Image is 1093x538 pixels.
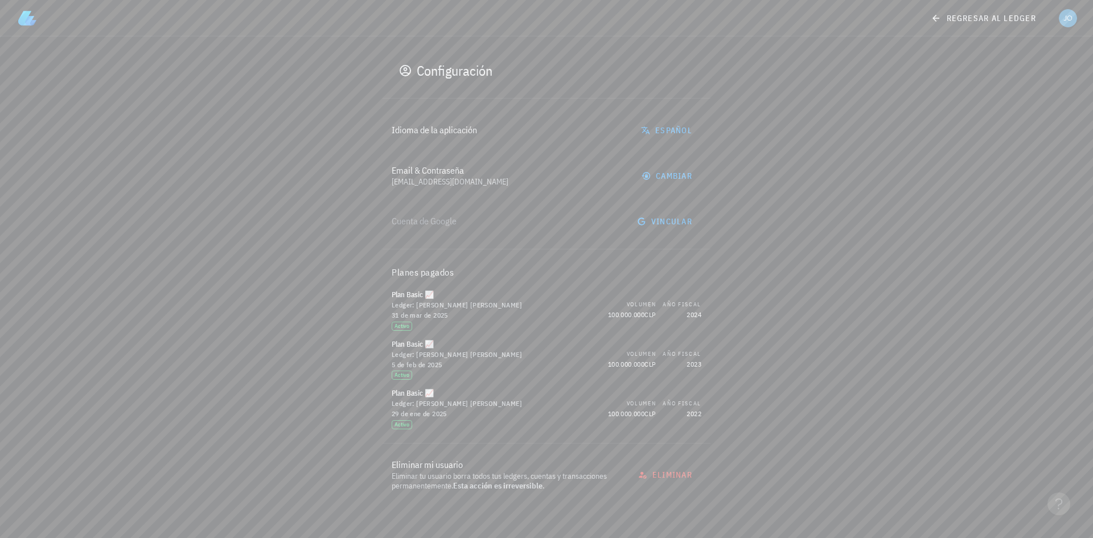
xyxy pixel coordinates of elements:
div: 31 de mar de 2025 [392,311,601,320]
span: Esta acción es irreversible [453,480,543,491]
div: [EMAIL_ADDRESS][DOMAIN_NAME] [392,177,626,187]
span: CLP [644,409,656,418]
span: Activo [392,322,412,331]
span: Activo [392,420,412,429]
div: Planes pagados [383,258,710,286]
div: Email & Contraseña [392,165,626,176]
img: LedgiFi [18,9,36,27]
span: Activo [392,371,412,380]
div: Eliminar mi usuario [392,459,622,470]
div: Volumen [608,300,656,309]
span: cambiar [644,171,692,181]
div: 2024 [663,309,701,321]
span: CLP [644,360,656,368]
div: 2023 [663,359,701,370]
span: eliminar [640,470,692,480]
span: Plan Basic 📈 [392,388,434,398]
span: Plan Basic 📈 [392,339,434,349]
div: Idioma de la aplicación [392,125,625,135]
div: Volumen [608,399,656,408]
span: CLP [644,310,656,319]
div: Ledger: [PERSON_NAME] [PERSON_NAME] [392,301,601,310]
div: 5 de feb de 2025 [392,360,601,369]
div: Ledger: [PERSON_NAME] [PERSON_NAME] [392,350,601,359]
button: eliminar [631,465,701,485]
span: Español [643,125,692,135]
div: Año fiscal [663,399,701,408]
div: Configuración [417,61,492,80]
span: 100.000.000 [608,409,644,418]
span: 100.000.000 [608,310,644,319]
div: Año fiscal [663,350,701,359]
div: Eliminar tu usuario borra todos tus ledgers, cuentas y transacciones permanentemente. . [392,471,622,491]
div: avatar [1059,9,1077,27]
span: Plan Basic 📈 [392,290,434,299]
div: Ledger: [PERSON_NAME] [PERSON_NAME] [392,399,601,408]
a: regresar al ledger [924,8,1045,28]
div: Volumen [608,350,656,359]
button: cambiar [635,166,701,186]
div: 2022 [663,408,701,420]
div: 29 de ene de 2025 [392,409,601,418]
span: 100.000.000 [608,360,644,368]
button: Español [634,120,701,141]
div: Año fiscal [663,300,701,309]
span: regresar al ledger [933,13,1036,23]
